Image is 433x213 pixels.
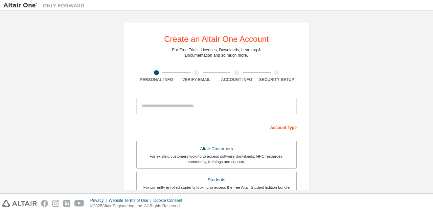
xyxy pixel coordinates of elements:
img: altair_logo.svg [2,200,37,207]
img: linkedin.svg [63,200,70,207]
div: Account Type [136,122,297,132]
img: youtube.svg [74,200,84,207]
div: Personal Info [136,77,177,82]
div: Privacy [90,198,109,203]
div: Cookie Consent [153,198,186,203]
img: instagram.svg [52,200,59,207]
div: Account Info [216,77,257,82]
div: Students [141,175,292,185]
div: For Free Trials, Licenses, Downloads, Learning & Documentation and so much more. [172,47,261,58]
div: Create an Altair One Account [164,35,269,43]
div: For currently enrolled students looking to access the free Altair Student Edition bundle and all ... [141,185,292,195]
p: © 2025 Altair Engineering, Inc. All Rights Reserved. [90,203,186,209]
div: Altair Customers [141,144,292,154]
div: Security Setup [257,77,297,82]
div: For existing customers looking to access software downloads, HPC resources, community, trainings ... [141,154,292,164]
img: Altair One [3,2,88,9]
img: facebook.svg [41,200,48,207]
div: Website Terms of Use [109,198,153,203]
div: Verify Email [177,77,217,82]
